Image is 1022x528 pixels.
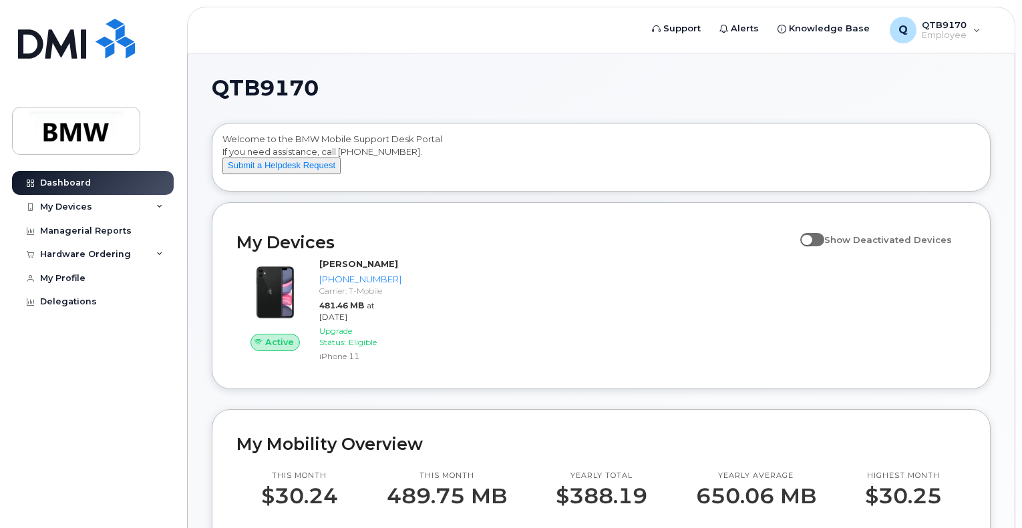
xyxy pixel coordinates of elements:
[865,471,942,481] p: Highest month
[319,273,401,286] div: [PHONE_NUMBER]
[556,471,647,481] p: Yearly total
[319,300,364,310] span: 481.46 MB
[696,484,816,508] p: 650.06 MB
[865,484,942,508] p: $30.25
[222,160,341,170] a: Submit a Helpdesk Request
[261,471,338,481] p: This month
[349,337,377,347] span: Eligible
[265,336,294,348] span: Active
[387,471,507,481] p: This month
[696,471,816,481] p: Yearly average
[319,300,375,322] span: at [DATE]
[261,484,338,508] p: $30.24
[236,434,966,454] h2: My Mobility Overview
[800,227,811,238] input: Show Deactivated Devices
[222,158,341,174] button: Submit a Helpdesk Request
[387,484,507,508] p: 489.75 MB
[824,234,952,245] span: Show Deactivated Devices
[319,285,401,296] div: Carrier: T-Mobile
[222,133,980,186] div: Welcome to the BMW Mobile Support Desk Portal If you need assistance, call [PHONE_NUMBER].
[236,258,407,364] a: Active[PERSON_NAME][PHONE_NUMBER]Carrier: T-Mobile481.46 MBat [DATE]Upgrade Status:EligibleiPhone 11
[247,264,303,320] img: iPhone_11.jpg
[319,350,401,362] div: iPhone 11
[319,326,352,347] span: Upgrade Status:
[212,78,319,98] span: QTB9170
[236,232,794,252] h2: My Devices
[319,258,398,269] strong: [PERSON_NAME]
[556,484,647,508] p: $388.19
